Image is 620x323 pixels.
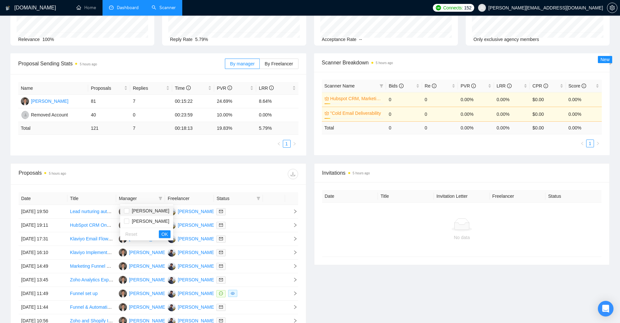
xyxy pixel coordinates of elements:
[132,208,169,213] span: [PERSON_NAME]
[230,61,255,66] span: By manager
[168,262,176,270] img: AR
[324,111,329,115] span: crown
[269,86,274,90] span: info-circle
[580,141,584,145] span: left
[219,223,223,227] span: mail
[432,84,436,88] span: info-circle
[219,291,223,295] span: message
[386,107,422,121] td: 0
[322,169,602,177] span: Invitations
[497,83,512,88] span: LRR
[288,209,297,214] span: right
[265,61,293,66] span: By Freelancer
[157,194,164,203] span: filter
[19,169,158,179] div: Proposals
[119,290,166,296] a: AD[PERSON_NAME]
[275,140,283,148] li: Previous Page
[288,318,297,323] span: right
[607,3,617,13] button: setting
[461,83,476,88] span: PVR
[178,290,215,297] div: [PERSON_NAME]
[133,85,165,92] span: Replies
[129,262,166,270] div: [PERSON_NAME]
[119,318,166,323] a: AD[PERSON_NAME]
[168,249,215,255] a: AR[PERSON_NAME]
[88,122,130,135] td: 121
[31,111,68,118] div: Removed Account
[322,121,386,134] td: Total
[21,98,68,103] a: AD[PERSON_NAME]
[458,107,494,121] td: 0.00%
[607,5,617,10] a: setting
[168,276,176,284] img: AR
[119,289,127,298] img: AD
[178,222,215,229] div: [PERSON_NAME]
[283,140,290,147] a: 1
[378,81,385,91] span: filter
[376,61,393,65] time: 5 hours ago
[480,6,484,10] span: user
[389,83,403,88] span: Bids
[119,277,166,282] a: AD[PERSON_NAME]
[168,249,176,257] img: AR
[130,108,172,122] td: 0
[288,250,297,255] span: right
[116,192,165,205] th: Manager
[458,92,494,107] td: 0.00%
[219,319,223,323] span: mail
[186,86,191,90] span: info-circle
[231,291,235,295] span: eye
[327,234,597,241] div: No data
[578,140,586,147] li: Previous Page
[178,276,215,283] div: [PERSON_NAME]
[19,219,67,232] td: [DATE] 19:11
[70,277,150,282] a: Zoho Analytics Expert for Live Sessions
[458,121,494,134] td: 0.00 %
[159,230,171,238] button: OK
[594,140,602,147] li: Next Page
[42,37,54,42] span: 100%
[67,246,116,260] td: Klaviyo Implementation / Email Creation
[219,305,223,309] span: mail
[288,264,297,268] span: right
[494,92,530,107] td: 0.00%
[152,5,176,10] a: searchScanner
[566,121,602,134] td: 0.00 %
[425,83,436,88] span: Re
[494,121,530,134] td: 0.00 %
[165,192,214,205] th: Freelancer
[288,223,297,227] span: right
[219,250,223,254] span: mail
[67,219,116,232] td: HubSpot CRM Onboarding & Contact Migration
[80,62,97,66] time: 5 hours ago
[322,37,357,42] span: Acceptance Rate
[19,246,67,260] td: [DATE] 16:10
[130,82,172,95] th: Replies
[70,304,194,310] a: Funnel & Automation Project for Wellness Coaching Business
[596,141,600,145] span: right
[70,263,229,269] a: Marketing Funnel Setup (Zoho CRM, Zoho Campaigns, WordPress/Elementor)
[330,95,382,102] a: Hubspot CRM, Marketing Automation
[275,140,283,148] button: left
[129,290,166,297] div: [PERSON_NAME]
[129,249,166,256] div: [PERSON_NAME]
[530,107,566,121] td: $0.00
[168,303,176,311] img: AR
[18,82,88,95] th: Name
[88,95,130,108] td: 81
[132,219,169,224] span: [PERSON_NAME]
[168,209,215,214] a: AR[PERSON_NAME]
[256,108,298,122] td: 0.00%
[530,121,566,134] td: $ 0.00
[507,84,512,88] span: info-circle
[67,287,116,301] td: Funnel set up
[216,195,254,202] span: Status
[21,111,30,119] img: RA
[288,305,297,309] span: right
[129,303,166,311] div: [PERSON_NAME]
[130,122,172,135] td: 7
[288,236,297,241] span: right
[322,59,602,67] span: Scanner Breakdown
[256,122,298,135] td: 5.79 %
[293,142,296,146] span: right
